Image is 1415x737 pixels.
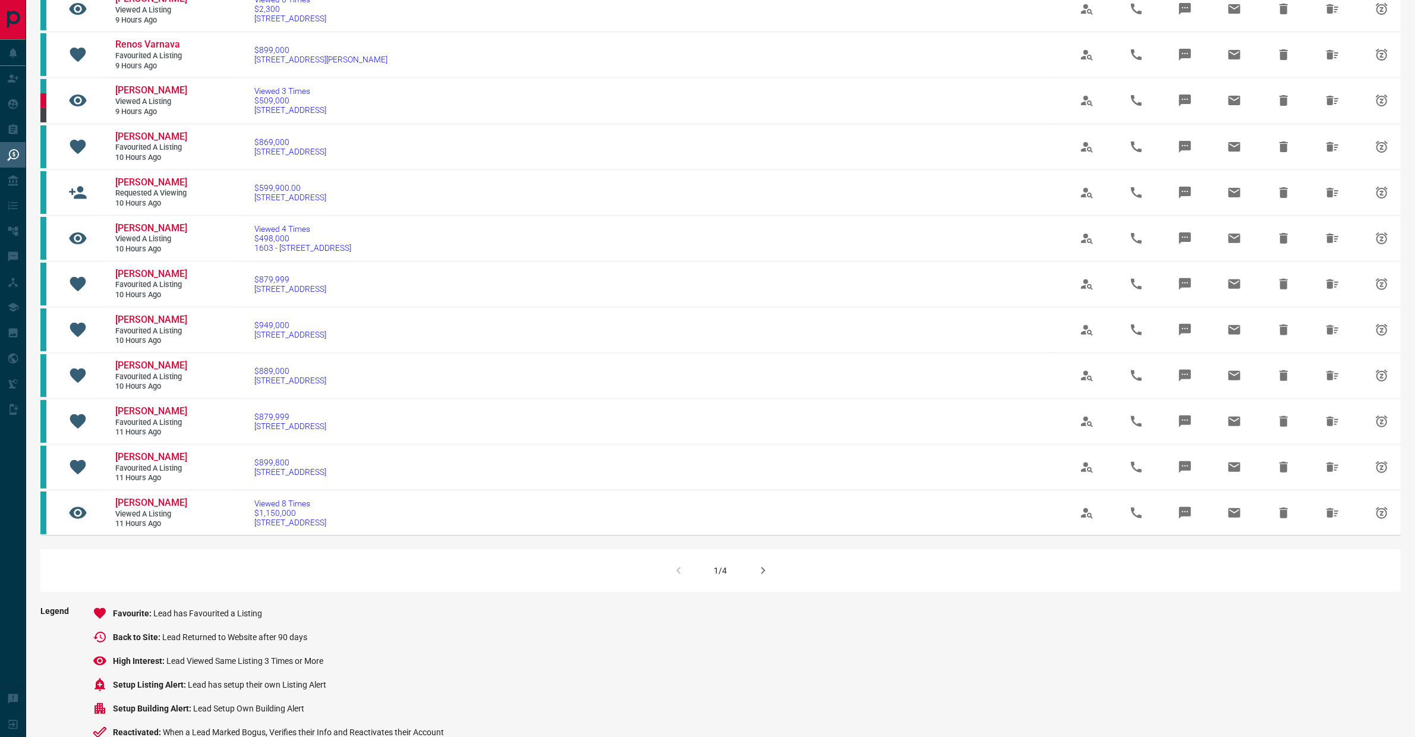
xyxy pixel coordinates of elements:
[1269,361,1298,390] span: Hide
[115,464,187,474] span: Favourited a Listing
[40,108,46,122] div: mrloft.ca
[1073,407,1101,436] span: View Profile
[255,376,327,385] span: [STREET_ADDRESS]
[1171,407,1199,436] span: Message
[113,609,153,618] span: Favourite
[115,244,187,254] span: 10 hours ago
[255,14,327,23] span: [STREET_ADDRESS]
[115,51,187,61] span: Favourited a Listing
[1269,453,1298,481] span: Hide
[255,193,327,202] span: [STREET_ADDRESS]
[115,143,187,153] span: Favourited a Listing
[115,97,187,107] span: Viewed a Listing
[1122,316,1151,344] span: Call
[1171,270,1199,298] span: Message
[1122,133,1151,161] span: Call
[255,412,327,421] span: $879,999
[255,508,327,518] span: $1,150,000
[115,519,187,529] span: 11 hours ago
[1367,133,1396,161] span: Snooze
[1122,361,1151,390] span: Call
[40,400,46,443] div: condos.ca
[1269,86,1298,115] span: Hide
[115,107,187,117] span: 9 hours ago
[1367,86,1396,115] span: Snooze
[255,137,327,147] span: $869,000
[1073,133,1101,161] span: View Profile
[255,55,388,64] span: [STREET_ADDRESS][PERSON_NAME]
[115,405,187,418] a: [PERSON_NAME]
[1073,224,1101,253] span: View Profile
[1122,407,1151,436] span: Call
[115,382,187,392] span: 10 hours ago
[255,96,327,105] span: $509,000
[1318,86,1347,115] span: Hide All from Dylan Kanji
[1220,453,1249,481] span: Email
[115,268,187,279] span: [PERSON_NAME]
[1122,178,1151,207] span: Call
[255,284,327,294] span: [STREET_ADDRESS]
[1367,361,1396,390] span: Snooze
[40,79,46,93] div: condos.ca
[1269,40,1298,69] span: Hide
[162,632,307,642] span: Lead Returned to Website after 90 days
[115,509,187,519] span: Viewed a Listing
[255,275,327,284] span: $879,999
[255,105,327,115] span: [STREET_ADDRESS]
[1318,407,1347,436] span: Hide All from Jamie Hart
[40,125,46,168] div: condos.ca
[115,222,187,234] span: [PERSON_NAME]
[1318,361,1347,390] span: Hide All from Jamie Hart
[255,137,327,156] a: $869,000[STREET_ADDRESS]
[1318,270,1347,298] span: Hide All from Jamie Hart
[115,84,187,96] span: [PERSON_NAME]
[1220,86,1249,115] span: Email
[115,473,187,483] span: 11 hours ago
[255,86,327,96] span: Viewed 3 Times
[1122,40,1151,69] span: Call
[714,566,727,575] div: 1/4
[255,366,327,385] a: $889,000[STREET_ADDRESS]
[40,93,46,108] div: property.ca
[1171,178,1199,207] span: Message
[188,680,326,689] span: Lead has setup their own Listing Alert
[115,427,187,437] span: 11 hours ago
[1318,40,1347,69] span: Hide All from Renos Varnava
[255,499,327,508] span: Viewed 8 Times
[40,171,46,214] div: condos.ca
[115,372,187,382] span: Favourited a Listing
[1367,407,1396,436] span: Snooze
[115,451,187,464] a: [PERSON_NAME]
[1367,224,1396,253] span: Snooze
[1073,178,1101,207] span: View Profile
[113,727,163,737] span: Reactivated
[1220,224,1249,253] span: Email
[1318,133,1347,161] span: Hide All from Jamie Hart
[1122,499,1151,527] span: Call
[255,366,327,376] span: $889,000
[113,632,162,642] span: Back to Site
[255,224,352,253] a: Viewed 4 Times$498,0001603 - [STREET_ADDRESS]
[166,656,323,666] span: Lead Viewed Same Listing 3 Times or More
[115,497,187,509] a: [PERSON_NAME]
[115,314,187,325] span: [PERSON_NAME]
[255,147,327,156] span: [STREET_ADDRESS]
[40,446,46,489] div: condos.ca
[1367,40,1396,69] span: Snooze
[1367,178,1396,207] span: Snooze
[255,467,327,477] span: [STREET_ADDRESS]
[1171,86,1199,115] span: Message
[113,704,193,713] span: Setup Building Alert
[1367,453,1396,481] span: Snooze
[1269,407,1298,436] span: Hide
[115,268,187,281] a: [PERSON_NAME]
[255,458,327,467] span: $899,800
[115,280,187,290] span: Favourited a Listing
[113,656,166,666] span: High Interest
[163,727,444,737] span: When a Lead Marked Bogus, Verifies their Info and Reactivates their Account
[1122,453,1151,481] span: Call
[255,4,327,14] span: $2,300
[40,263,46,305] div: condos.ca
[115,326,187,336] span: Favourited a Listing
[1171,361,1199,390] span: Message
